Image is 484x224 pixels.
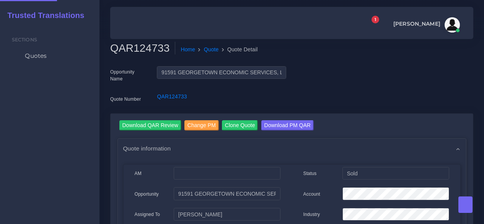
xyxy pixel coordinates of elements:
input: Download QAR Review [119,120,181,131]
label: AM [135,170,142,177]
label: Opportunity [135,191,159,198]
label: Account [303,191,320,198]
a: QAR124733 [157,93,187,100]
a: 1 [365,20,378,30]
input: Change PM [184,120,219,131]
span: Quotes [25,52,47,60]
input: Download PM QAR [261,120,314,131]
h2: Trusted Translations [2,11,84,20]
a: Quote [204,46,219,54]
a: Quotes [6,48,94,64]
li: Quote Detail [219,46,258,54]
span: 1 [372,16,379,23]
span: Quote information [123,144,171,153]
span: [PERSON_NAME] [393,21,440,26]
label: Assigned To [135,211,160,218]
label: Industry [303,211,320,218]
a: Trusted Translations [2,9,84,22]
label: Opportunity Name [110,69,145,82]
img: avatar [445,17,460,33]
span: Sections [12,37,37,43]
a: Home [181,46,195,54]
div: Quote information [118,139,466,158]
input: pm [174,208,280,221]
label: Status [303,170,317,177]
h2: QAR124733 [110,42,175,55]
label: Quote Number [110,96,141,103]
a: [PERSON_NAME]avatar [389,17,463,33]
input: Clone Quote [222,120,258,131]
